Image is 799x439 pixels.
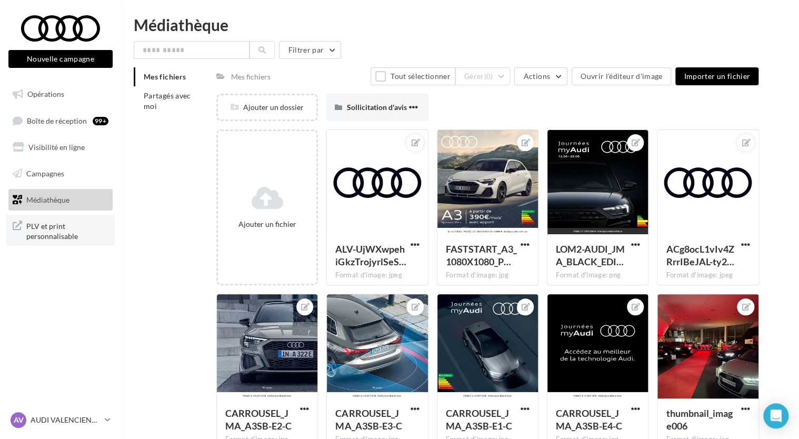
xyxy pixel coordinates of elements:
span: Opérations [27,89,64,98]
span: Médiathèque [26,195,69,204]
a: Boîte de réception99+ [6,109,115,132]
div: Format d'image: jpeg [335,271,419,280]
button: Actions [514,67,567,85]
a: Campagnes [6,163,115,185]
a: Médiathèque [6,189,115,211]
button: Gérer(0) [455,67,511,85]
span: CARROUSEL_JMA_A3SB-E2-C [225,407,292,432]
span: Mes fichiers [144,72,186,81]
span: Campagnes [26,169,64,178]
button: Tout sélectionner [371,67,455,85]
span: ACg8ocL1vIv4ZRrrIBeJAL-ty2sRYIMGFMbAYBc5quPRcJkoD11P_jfR [666,243,734,267]
div: Format d'image: png [556,271,640,280]
span: Boîte de réception [27,116,87,125]
span: Actions [523,72,550,81]
div: Ajouter un dossier [218,102,316,113]
p: AUDI VALENCIENNES [31,415,101,425]
span: FASTSTART_A3_1080X1080_PL_META_LOM1 [446,243,517,267]
div: 99+ [93,117,108,125]
div: Ajouter un fichier [222,219,312,230]
a: PLV et print personnalisable [6,215,115,246]
span: CARROUSEL_JMA_A3SB-E1-C [446,407,512,432]
button: Importer un fichier [675,67,758,85]
span: Sollicitation d'avis [346,103,406,112]
a: Visibilité en ligne [6,136,115,158]
span: thumbnail_image006 [666,407,732,432]
div: Open Intercom Messenger [763,403,788,428]
span: CARROUSEL_JMA_A3SB-E3-C [335,407,402,432]
span: ALV-UjWXwpehiGkzTrojyrlSeSZHLLDb-F2yk4lHRqfEKd-39QAJyvrq [335,243,406,267]
button: Ouvrir l'éditeur d'image [572,67,671,85]
div: Format d'image: jpeg [666,271,750,280]
div: Mes fichiers [231,72,271,82]
button: Nouvelle campagne [8,50,113,68]
span: Partagés avec moi [144,91,191,111]
span: PLV et print personnalisable [26,219,108,242]
span: CARROUSEL_JMA_A3SB-E4-C [556,407,622,432]
span: (0) [484,72,493,81]
div: Médiathèque [134,17,786,33]
a: AV AUDI VALENCIENNES [8,410,113,430]
div: Format d'image: jpg [446,271,530,280]
a: Opérations [6,83,115,105]
span: Visibilité en ligne [28,143,85,152]
span: LOM2-AUDI_JMA_BLACK_EDITION_GAMME_CARROUSEL_1 [556,243,625,267]
button: Filtrer par [279,41,341,59]
span: AV [14,415,24,425]
span: Importer un fichier [684,72,750,81]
